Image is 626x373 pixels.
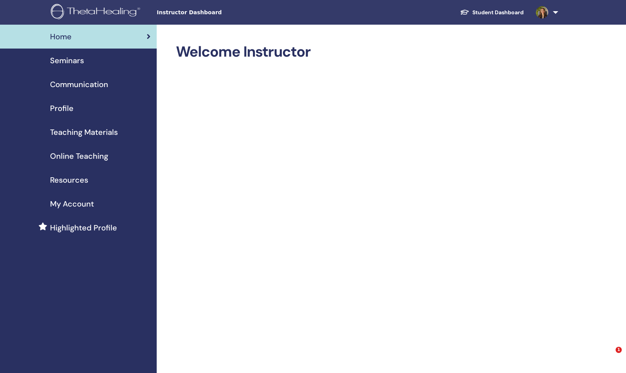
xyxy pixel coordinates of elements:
img: default.jpg [536,6,548,18]
span: Seminars [50,55,84,66]
span: Home [50,31,72,42]
span: Profile [50,102,74,114]
h2: Welcome Instructor [176,43,557,61]
span: Highlighted Profile [50,222,117,234]
span: Teaching Materials [50,126,118,138]
span: Resources [50,174,88,186]
img: logo.png [51,4,143,21]
span: Online Teaching [50,150,108,162]
iframe: Intercom live chat [600,347,618,365]
span: 1 [616,347,622,353]
img: graduation-cap-white.svg [460,9,469,15]
span: My Account [50,198,94,210]
a: Student Dashboard [454,5,530,20]
span: Instructor Dashboard [157,8,272,17]
span: Communication [50,79,108,90]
